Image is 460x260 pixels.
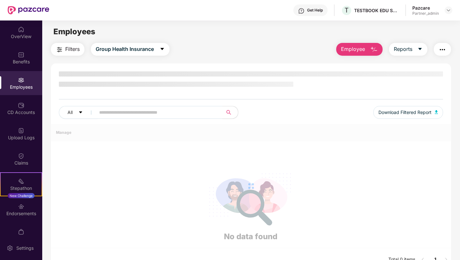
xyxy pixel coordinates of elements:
div: Settings [14,245,36,251]
span: Employees [53,27,95,36]
span: Group Health Insurance [96,45,154,53]
div: Stepathon [1,185,42,191]
img: svg+xml;base64,PHN2ZyB4bWxucz0iaHR0cDovL3d3dy53My5vcmcvMjAwMC9zdmciIHdpZHRoPSIyNCIgaGVpZ2h0PSIyNC... [56,46,63,53]
span: caret-down [160,46,165,52]
img: svg+xml;base64,PHN2ZyBpZD0iQmVuZWZpdHMiIHhtbG5zPSJodHRwOi8vd3d3LnczLm9yZy8yMDAwL3N2ZyIgd2lkdGg9Ij... [18,52,24,58]
img: svg+xml;base64,PHN2ZyBpZD0iU2V0dGluZy0yMHgyMCIgeG1sbnM9Imh0dHA6Ly93d3cudzMub3JnLzIwMDAvc3ZnIiB3aW... [7,245,13,251]
span: All [67,109,73,116]
img: svg+xml;base64,PHN2ZyBpZD0iSG9tZSIgeG1sbnM9Imh0dHA6Ly93d3cudzMub3JnLzIwMDAvc3ZnIiB3aWR0aD0iMjAiIG... [18,26,24,33]
img: svg+xml;base64,PHN2ZyBpZD0iRW5kb3JzZW1lbnRzIiB4bWxucz0iaHR0cDovL3d3dy53My5vcmcvMjAwMC9zdmciIHdpZH... [18,203,24,210]
img: svg+xml;base64,PHN2ZyBpZD0iQ2xhaW0iIHhtbG5zPSJodHRwOi8vd3d3LnczLm9yZy8yMDAwL3N2ZyIgd2lkdGg9IjIwIi... [18,153,24,159]
span: Download Filtered Report [378,109,432,116]
span: Filters [65,45,80,53]
img: svg+xml;base64,PHN2ZyBpZD0iRW1wbG95ZWVzIiB4bWxucz0iaHR0cDovL3d3dy53My5vcmcvMjAwMC9zdmciIHdpZHRoPS... [18,77,24,83]
img: svg+xml;base64,PHN2ZyB4bWxucz0iaHR0cDovL3d3dy53My5vcmcvMjAwMC9zdmciIHhtbG5zOnhsaW5rPSJodHRwOi8vd3... [370,46,378,53]
button: search [222,106,238,119]
span: caret-down [78,110,83,115]
span: Reports [394,45,412,53]
img: New Pazcare Logo [8,6,49,14]
button: Reportscaret-down [389,43,427,56]
img: svg+xml;base64,PHN2ZyBpZD0iSGVscC0zMngzMiIgeG1sbnM9Imh0dHA6Ly93d3cudzMub3JnLzIwMDAvc3ZnIiB3aWR0aD... [298,8,305,14]
img: svg+xml;base64,PHN2ZyB4bWxucz0iaHR0cDovL3d3dy53My5vcmcvMjAwMC9zdmciIHhtbG5zOnhsaW5rPSJodHRwOi8vd3... [435,110,438,114]
div: Pazcare [412,5,439,11]
div: Partner_admin [412,11,439,16]
div: TESTBOOK EDU SOLUTIONS PRIVATE LIMITED [354,7,399,13]
div: New Challenge [8,193,35,198]
button: Employee [336,43,383,56]
span: T [345,6,349,14]
button: Group Health Insurancecaret-down [91,43,170,56]
img: svg+xml;base64,PHN2ZyB4bWxucz0iaHR0cDovL3d3dy53My5vcmcvMjAwMC9zdmciIHdpZHRoPSIyNCIgaGVpZ2h0PSIyNC... [439,46,446,53]
span: search [222,110,235,115]
img: svg+xml;base64,PHN2ZyB4bWxucz0iaHR0cDovL3d3dy53My5vcmcvMjAwMC9zdmciIHdpZHRoPSIyMSIgaGVpZ2h0PSIyMC... [18,178,24,184]
button: Allcaret-down [59,106,98,119]
img: svg+xml;base64,PHN2ZyBpZD0iRHJvcGRvd24tMzJ4MzIiIHhtbG5zPSJodHRwOi8vd3d3LnczLm9yZy8yMDAwL3N2ZyIgd2... [446,8,451,13]
span: caret-down [417,46,423,52]
img: svg+xml;base64,PHN2ZyBpZD0iQ0RfQWNjb3VudHMiIGRhdGEtbmFtZT0iQ0QgQWNjb3VudHMiIHhtbG5zPSJodHRwOi8vd3... [18,102,24,109]
button: Download Filtered Report [373,106,443,119]
img: svg+xml;base64,PHN2ZyBpZD0iVXBsb2FkX0xvZ3MiIGRhdGEtbmFtZT0iVXBsb2FkIExvZ3MiIHhtbG5zPSJodHRwOi8vd3... [18,127,24,134]
span: Employee [341,45,365,53]
img: svg+xml;base64,PHN2ZyBpZD0iTXlfT3JkZXJzIiBkYXRhLW5hbWU9Ik15IE9yZGVycyIgeG1sbnM9Imh0dHA6Ly93d3cudz... [18,229,24,235]
button: Filters [51,43,84,56]
div: Get Help [307,8,323,13]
